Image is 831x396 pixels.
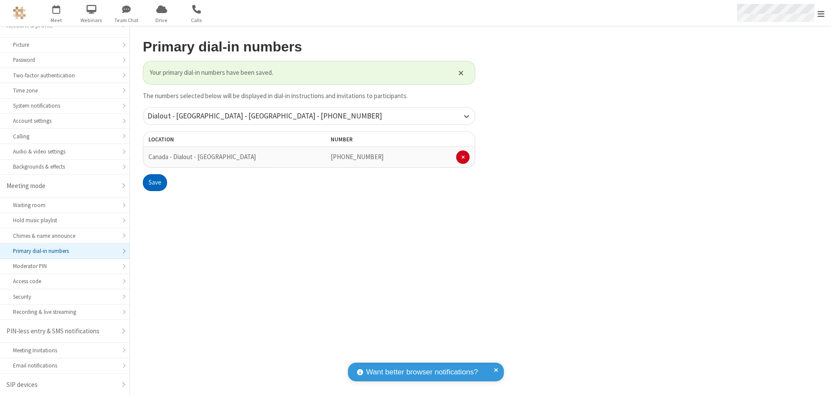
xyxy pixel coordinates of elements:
span: Team Chat [110,16,143,24]
div: Waiting room [13,201,116,209]
p: The numbers selected below will be displayed in dial-in instructions and invitations to participa... [143,91,475,101]
span: Calls [180,16,213,24]
div: Account settings [13,117,116,125]
div: PIN-less entry & SMS notifications [6,326,116,336]
div: Audio & video settings [13,147,116,156]
span: [PHONE_NUMBER] [331,153,383,161]
div: Access code [13,277,116,285]
div: Time zone [13,86,116,95]
div: Recording & live streaming [13,308,116,316]
div: Hold music playlist [13,216,116,224]
span: Your primary dial-in numbers have been saved. [150,68,448,78]
div: Security [13,293,116,301]
img: QA Selenium DO NOT DELETE OR CHANGE [13,6,26,19]
th: Number [325,131,475,147]
div: Meeting mode [6,181,116,191]
div: Password [13,56,116,64]
div: Two-factor authentication [13,71,116,80]
span: Meet [40,16,73,24]
span: Drive [145,16,178,24]
div: System notifications [13,102,116,110]
span: Webinars [75,16,108,24]
div: Backgrounds & effects [13,163,116,171]
button: Save [143,174,167,192]
td: Canada - Dialout - [GEOGRAPHIC_DATA] [143,147,276,167]
div: Primary dial-in numbers [13,247,116,255]
span: Dialout - [GEOGRAPHIC_DATA] - [GEOGRAPHIC_DATA] - [PHONE_NUMBER] [148,111,382,121]
div: Email notifications [13,361,116,370]
h2: Primary dial-in numbers [143,39,475,54]
div: Calling [13,132,116,141]
th: Location [143,131,276,147]
button: Close alert [454,66,468,79]
div: Meeting Invitations [13,346,116,354]
div: SIP devices [6,380,116,390]
div: Chimes & name announce [13,232,116,240]
span: Want better browser notifications? [366,367,478,378]
div: Picture [13,41,116,49]
div: Moderator PIN [13,262,116,270]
